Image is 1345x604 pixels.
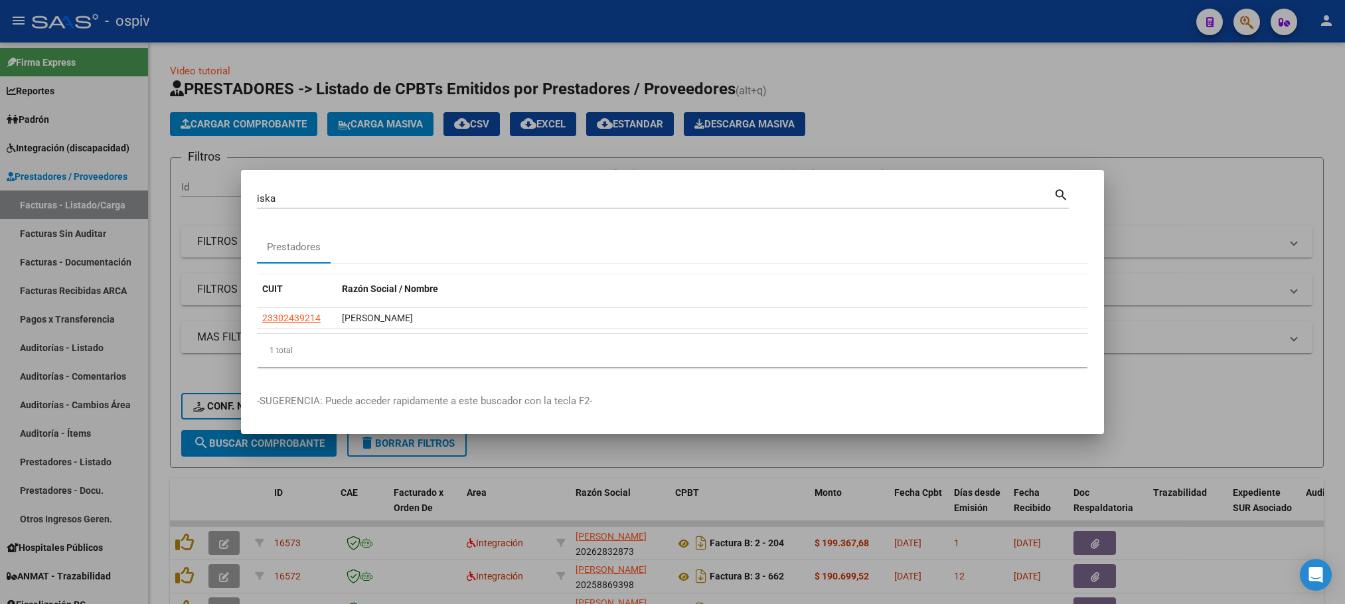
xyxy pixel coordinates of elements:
[257,394,1088,409] p: -SUGERENCIA: Puede acceder rapidamente a este buscador con la tecla F2-
[342,283,438,294] span: Razón Social / Nombre
[262,313,321,323] span: 23302439214
[342,311,1082,326] div: [PERSON_NAME]
[1300,559,1332,591] div: Open Intercom Messenger
[1054,186,1069,202] mat-icon: search
[262,283,283,294] span: CUIT
[337,275,1087,303] datatable-header-cell: Razón Social / Nombre
[257,334,1088,367] div: 1 total
[267,240,321,255] div: Prestadores
[257,275,337,303] datatable-header-cell: CUIT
